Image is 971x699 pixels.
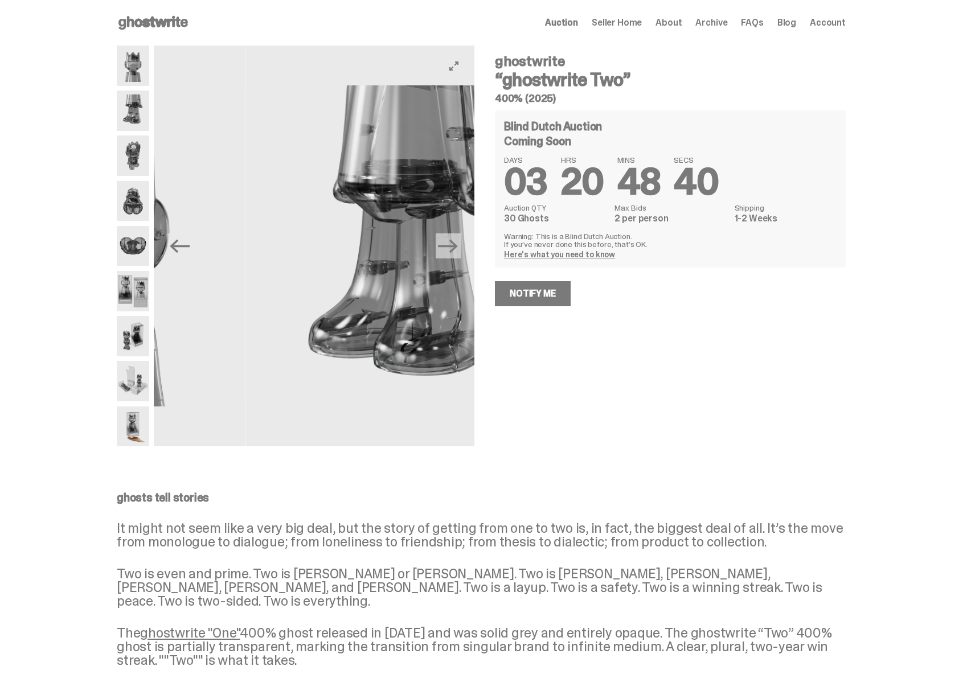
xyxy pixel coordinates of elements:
[504,249,615,260] a: Here's what you need to know
[117,316,149,356] img: ghostwrite_Two_Media_11.png
[117,135,149,176] img: ghostwrite_Two_Media_5.png
[245,46,566,446] img: ghostwrite_Two_Media_3.png
[617,158,661,205] span: 48
[777,18,796,27] a: Blog
[561,156,604,164] span: HRS
[167,233,192,258] button: Previous
[810,18,846,27] a: Account
[495,71,846,89] h3: “ghostwrite Two”
[504,158,547,205] span: 03
[436,233,461,258] button: Next
[117,226,149,266] img: ghostwrite_Two_Media_8.png
[117,181,149,221] img: ghostwrite_Two_Media_6.png
[447,59,461,73] button: View full-screen
[495,93,846,104] h5: 400% (2025)
[614,204,727,212] dt: Max Bids
[735,204,837,212] dt: Shipping
[504,214,608,223] dd: 30 Ghosts
[117,46,149,86] img: ghostwrite_Two_Media_1.png
[741,18,763,27] a: FAQs
[117,361,149,401] img: ghostwrite_Two_Media_13.png
[117,492,846,503] p: ghosts tell stories
[495,281,571,306] a: Notify Me
[561,158,604,205] span: 20
[117,91,149,131] img: ghostwrite_Two_Media_3.png
[592,18,642,27] a: Seller Home
[117,626,846,667] p: The 400% ghost released in [DATE] and was solid grey and entirely opaque. The ghostwrite “Two” 40...
[674,156,718,164] span: SECS
[545,18,578,27] a: Auction
[117,567,846,608] p: Two is even and prime. Two is [PERSON_NAME] or [PERSON_NAME]. Two is [PERSON_NAME], [PERSON_NAME]...
[695,18,727,27] a: Archive
[504,204,608,212] dt: Auction QTY
[674,158,718,205] span: 40
[504,232,837,248] p: Warning: This is a Blind Dutch Auction. If you’ve never done this before, that’s OK.
[504,156,547,164] span: DAYS
[735,214,837,223] dd: 1-2 Weeks
[655,18,682,27] a: About
[117,406,149,447] img: ghostwrite_Two_Media_14.png
[614,214,727,223] dd: 2 per person
[504,121,602,132] h4: Blind Dutch Auction
[504,135,837,147] div: Coming Soon
[117,271,149,311] img: ghostwrite_Two_Media_10.png
[495,55,846,68] h4: ghostwrite
[140,624,240,642] a: ghostwrite "One"
[117,521,846,549] p: It might not seem like a very big deal, but the story of getting from one to two is, in fact, the...
[617,156,661,164] span: MINS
